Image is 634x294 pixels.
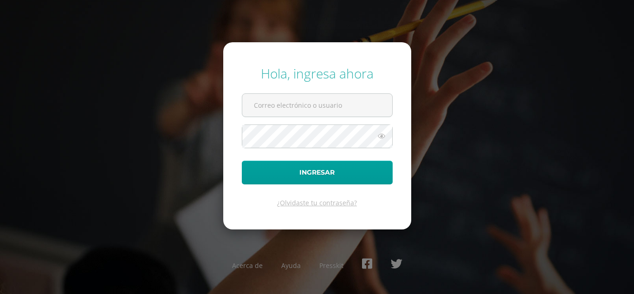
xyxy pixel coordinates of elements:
[277,198,357,207] a: ¿Olvidaste tu contraseña?
[232,261,263,270] a: Acerca de
[242,161,393,184] button: Ingresar
[242,65,393,82] div: Hola, ingresa ahora
[242,94,392,117] input: Correo electrónico o usuario
[281,261,301,270] a: Ayuda
[319,261,343,270] a: Presskit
